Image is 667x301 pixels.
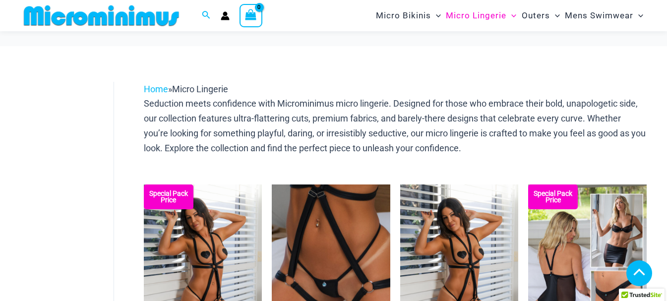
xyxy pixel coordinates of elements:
[144,190,193,203] b: Special Pack Price
[506,3,516,28] span: Menu Toggle
[562,3,646,28] a: Mens SwimwearMenu ToggleMenu Toggle
[528,190,578,203] b: Special Pack Price
[144,96,647,155] p: Seduction meets confidence with Microminimus micro lingerie. Designed for those who embrace their...
[519,3,562,28] a: OutersMenu ToggleMenu Toggle
[550,3,560,28] span: Menu Toggle
[443,3,519,28] a: Micro LingerieMenu ToggleMenu Toggle
[446,3,506,28] span: Micro Lingerie
[240,4,262,27] a: View Shopping Cart, empty
[221,11,230,20] a: Account icon link
[376,3,431,28] span: Micro Bikinis
[431,3,441,28] span: Menu Toggle
[202,9,211,22] a: Search icon link
[144,84,168,94] a: Home
[522,3,550,28] span: Outers
[172,84,228,94] span: Micro Lingerie
[633,3,643,28] span: Menu Toggle
[144,84,228,94] span: »
[565,3,633,28] span: Mens Swimwear
[20,4,183,27] img: MM SHOP LOGO FLAT
[25,74,114,272] iframe: TrustedSite Certified
[372,1,647,30] nav: Site Navigation
[373,3,443,28] a: Micro BikinisMenu ToggleMenu Toggle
